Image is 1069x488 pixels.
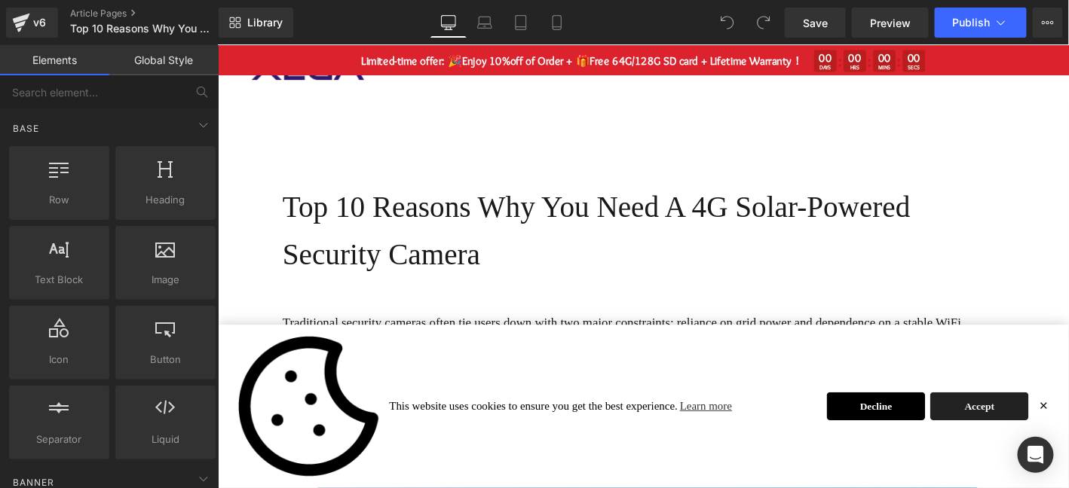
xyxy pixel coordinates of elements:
span: This website uses cookies to ensure you get the best experience. [184,376,641,398]
a: Accept [764,372,869,402]
a: Article Pages [70,8,244,20]
span: Separator [14,432,105,447]
span: Button [120,352,211,368]
span: Icon [14,352,105,368]
span: Publish [953,17,991,29]
span: Save [803,15,828,31]
button: Undo [712,8,743,38]
span: Preview [870,15,911,31]
span: Image [120,272,211,288]
a: Decline [653,372,758,402]
button: Publish [935,8,1027,38]
span: Top 10 Reasons Why You Need A 4G Solar-Powered Security Camera [70,23,215,35]
span: Base [11,121,41,136]
a: Global Style [109,45,219,75]
span: Heading [120,192,211,208]
h1: Top 10 Reasons Why You Need A 4G Solar-Powered Security Camera [69,149,852,250]
a: Learn more [493,376,554,398]
button: Redo [749,8,779,38]
a: New Library [219,8,293,38]
a: Preview [852,8,929,38]
button: More [1033,8,1063,38]
div: v6 [30,13,49,32]
a: Mobile [539,8,575,38]
span: Row [14,192,105,208]
img: logo [22,312,173,462]
a: v6 [6,8,58,38]
a: Desktop [430,8,467,38]
span: Liquid [120,432,211,447]
div: Open Intercom Messenger [1018,437,1054,473]
span: Close the cookie banner [881,383,890,392]
p: Traditional security cameras often tie users down with two major constraints: reliance on grid po... [69,288,852,396]
span: Library [247,16,283,29]
a: Laptop [467,8,503,38]
a: Tablet [503,8,539,38]
span: Text Block [14,272,105,288]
